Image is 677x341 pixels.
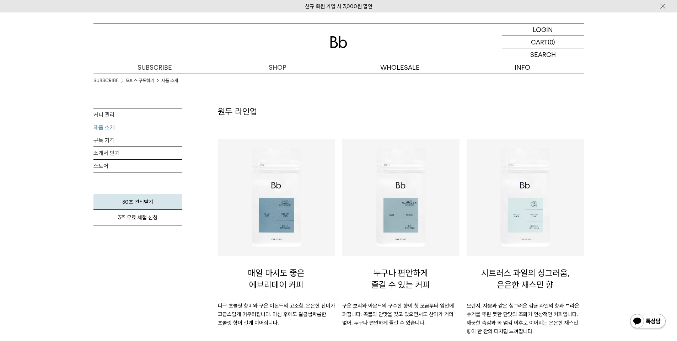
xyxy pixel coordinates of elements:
[218,256,335,302] p: 매일 마셔도 좋은 에브리데이 커피
[93,77,119,84] a: SUBSCRIBE
[93,147,182,159] a: 소개서 받기
[461,61,584,74] p: INFO
[502,36,584,48] a: CART (0)
[502,23,584,36] a: LOGIN
[93,61,216,74] a: SUBSCRIBE
[218,302,335,327] p: 다크 초콜릿 향미와 구운 아몬드의 고소함, 은은한 산미가 고급스럽게 어우러집니다. 마신 후에도 달콤쌉싸름한 초콜릿 향이 길게 이어집니다.
[216,61,339,74] a: SHOP
[467,302,584,336] p: 오렌지, 자몽과 같은 싱그러운 감귤 과일의 향과 브라운 슈거를 뿌린 듯한 단맛의 조화가 인상적인 커피입니다. 깨끗한 촉감과 목 넘김 이후로 이어지는 은은한 재스민 향이 한 잔...
[467,256,584,302] p: 시트러스 과일의 싱그러움, 은은한 재스민 향
[161,77,178,84] a: 제품 소개
[221,143,332,253] img: 에브리데이 커피
[330,36,347,48] img: 로고
[93,194,182,210] a: 30초 견적받기
[470,143,580,253] img: 시트러스 과일의 싱그러움, 은은한 재스민 향
[126,77,154,84] a: 오피스 구독하기
[629,313,666,330] img: 카카오톡 채널 1:1 채팅 버튼
[530,48,556,61] p: SEARCH
[93,160,182,172] a: 스토어
[305,3,372,10] a: 신규 회원 가입 시 3,000원 할인
[339,61,461,74] p: WHOLESALE
[93,134,182,146] a: 구독 가격
[218,106,584,118] h2: 원두 라인업
[93,108,182,121] a: 커피 관리
[346,143,456,253] img: 누구나 편안하게 즐길 수 있는 커피
[531,36,548,48] p: CART
[93,121,182,134] a: 제품 소개
[533,23,553,36] p: LOGIN
[342,302,460,327] p: 구운 보리와 아몬드의 구수한 향이 첫 모금부터 입안에 퍼집니다. 곡물의 단맛을 갖고 있으면서도 산미가 거의 없어, 누구나 편안하게 즐길 수 있습니다.
[548,36,555,48] p: (0)
[93,210,182,225] a: 3주 무료 체험 신청
[342,256,460,302] p: 누구나 편안하게 즐길 수 있는 커피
